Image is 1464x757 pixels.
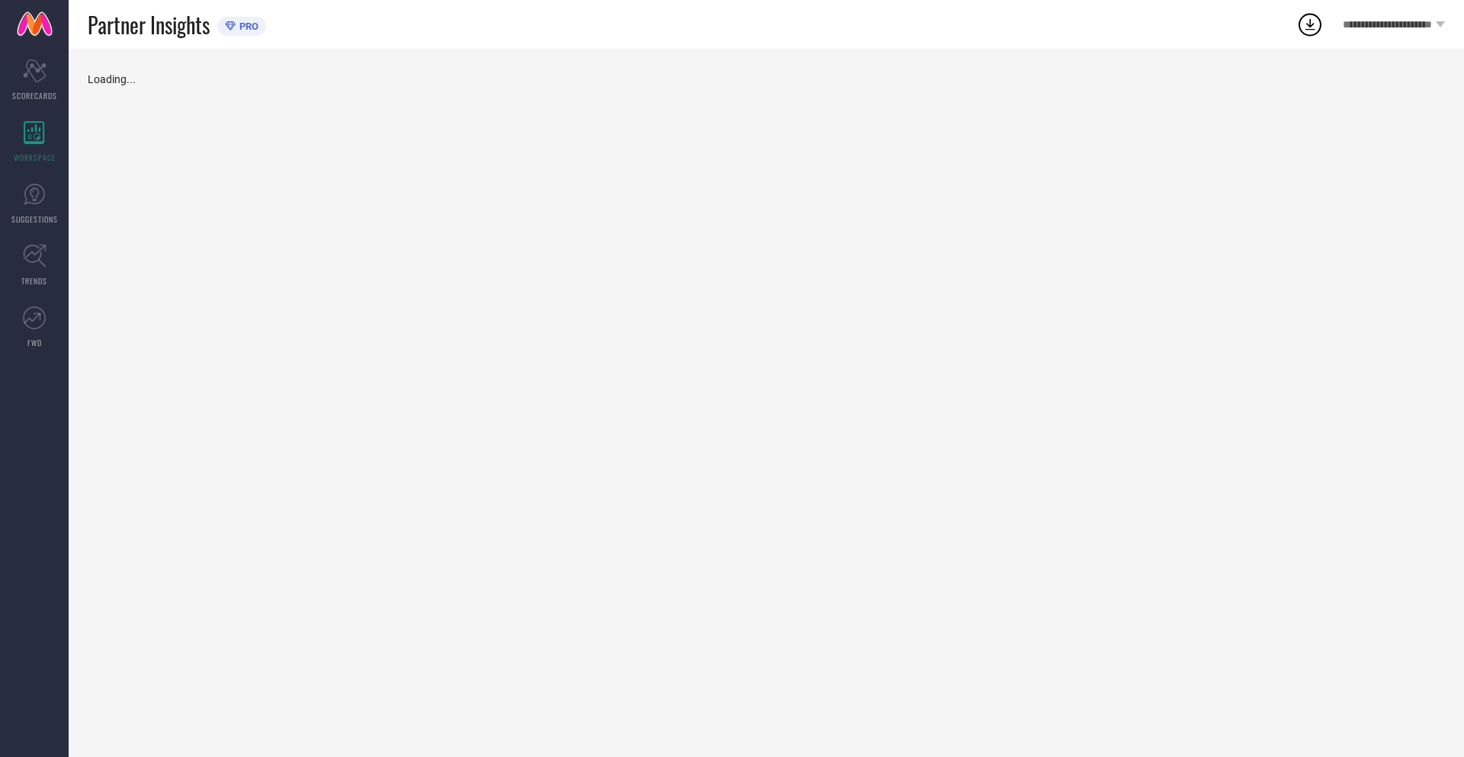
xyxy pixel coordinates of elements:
span: Partner Insights [88,9,210,40]
span: SUGGESTIONS [11,213,58,225]
span: WORKSPACE [14,152,56,163]
span: SCORECARDS [12,90,57,101]
span: TRENDS [21,275,47,287]
span: PRO [236,21,258,32]
div: Open download list [1296,11,1324,38]
span: Loading... [88,73,136,85]
span: FWD [27,337,42,348]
